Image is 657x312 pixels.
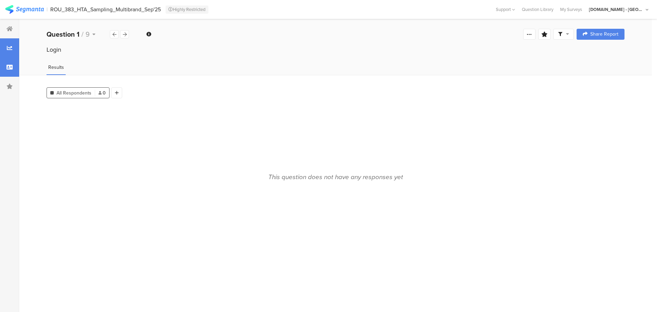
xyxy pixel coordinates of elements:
b: Question 1 [47,29,79,39]
div: [DOMAIN_NAME] - [GEOGRAPHIC_DATA] [589,6,644,13]
span: Results [48,64,64,71]
a: Question Library [518,6,557,13]
span: All Respondents [56,89,91,97]
div: ROU_383_HTA_Sampling_Multibrand_Sep'25 [50,6,161,13]
span: Share Report [590,32,618,37]
span: / [81,29,83,39]
a: My Surveys [557,6,585,13]
div: Highly Restricted [166,5,208,14]
img: segmanta logo [5,5,44,14]
div: This question does not have any responses yet [268,172,403,182]
span: 9 [86,29,90,39]
div: Login [47,45,624,54]
div: | [47,5,48,13]
div: Support [496,4,515,15]
span: 0 [99,89,106,97]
